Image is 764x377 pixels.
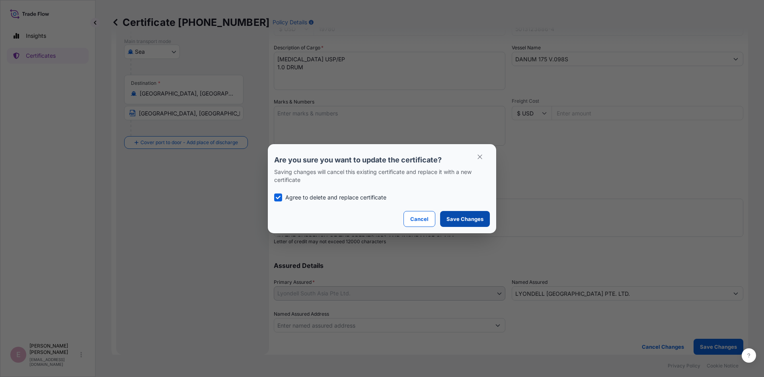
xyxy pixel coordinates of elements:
p: Cancel [410,215,429,223]
button: Save Changes [440,211,490,227]
p: Saving changes will cancel this existing certificate and replace it with a new certificate [274,168,490,184]
button: Cancel [403,211,435,227]
p: Are you sure you want to update the certificate? [274,155,490,165]
p: Save Changes [446,215,483,223]
p: Agree to delete and replace certificate [285,193,386,201]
